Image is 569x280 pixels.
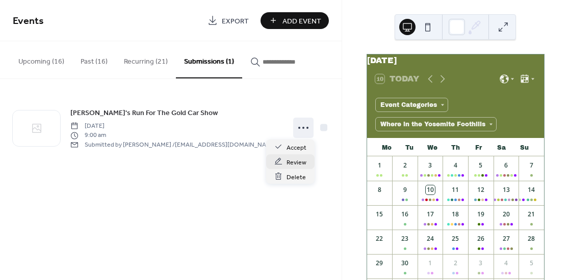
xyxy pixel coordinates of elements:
[451,234,460,243] div: 25
[13,11,44,31] span: Events
[70,131,277,140] span: 9:00 am
[375,259,384,268] div: 29
[287,157,306,167] span: Review
[426,210,435,219] div: 17
[367,54,544,67] div: [DATE]
[426,234,435,243] div: 24
[400,210,409,219] div: 16
[287,142,306,153] span: Accept
[502,185,511,194] div: 13
[476,234,485,243] div: 26
[375,234,384,243] div: 22
[398,138,421,156] div: Tu
[527,259,536,268] div: 5
[116,41,176,77] button: Recurring (21)
[70,108,218,119] span: [PERSON_NAME]'s Run For The Gold Car Show
[375,161,384,170] div: 1
[421,138,444,156] div: We
[502,161,511,170] div: 6
[176,41,242,78] button: Submissions (1)
[502,259,511,268] div: 4
[467,138,490,156] div: Fr
[375,138,398,156] div: Mo
[527,161,536,170] div: 7
[527,185,536,194] div: 14
[10,41,72,77] button: Upcoming (16)
[451,210,460,219] div: 18
[502,234,511,243] div: 27
[70,140,277,149] span: Submitted by [PERSON_NAME] / [EMAIL_ADDRESS][DOMAIN_NAME]
[287,172,306,182] span: Delete
[527,210,536,219] div: 21
[400,161,409,170] div: 2
[72,41,116,77] button: Past (16)
[426,259,435,268] div: 1
[451,259,460,268] div: 2
[426,185,435,194] div: 10
[444,138,467,156] div: Th
[375,210,384,219] div: 15
[426,161,435,170] div: 3
[70,107,218,119] a: [PERSON_NAME]'s Run For The Gold Car Show
[527,234,536,243] div: 28
[451,161,460,170] div: 4
[476,161,485,170] div: 5
[400,259,409,268] div: 30
[70,122,277,131] span: [DATE]
[451,185,460,194] div: 11
[490,138,513,156] div: Sa
[502,210,511,219] div: 20
[222,16,249,26] span: Export
[476,185,485,194] div: 12
[476,259,485,268] div: 3
[400,234,409,243] div: 23
[282,16,321,26] span: Add Event
[400,185,409,194] div: 9
[513,138,536,156] div: Su
[375,185,384,194] div: 8
[476,210,485,219] div: 19
[261,12,329,29] button: Add Event
[200,12,256,29] a: Export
